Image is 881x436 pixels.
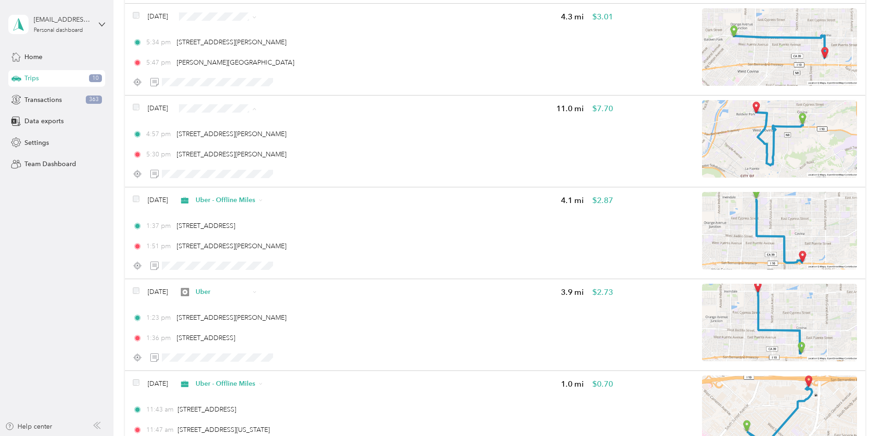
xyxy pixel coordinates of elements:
span: $2.73 [592,287,613,298]
span: [DATE] [148,195,168,205]
span: 4.1 mi [561,195,584,206]
img: Legacy Icon [Uber] [181,288,189,296]
button: Help center [5,422,52,431]
span: 5:34 pm [146,37,173,47]
span: [STREET_ADDRESS][PERSON_NAME] [177,242,286,250]
span: [PERSON_NAME][GEOGRAPHIC_DATA] [177,59,294,66]
span: Data exports [24,116,64,126]
span: 11:47 am [146,425,173,435]
img: minimap [702,284,857,361]
span: [STREET_ADDRESS] [177,334,235,342]
span: Home [24,52,42,62]
span: Transactions [24,95,62,105]
span: [STREET_ADDRESS][PERSON_NAME] [177,130,286,138]
span: Uber - Offline Miles [196,195,256,205]
img: minimap [702,100,857,178]
span: 3.9 mi [561,287,584,298]
span: Settings [24,138,49,148]
span: 11.0 mi [556,103,584,114]
span: $0.70 [592,378,613,390]
span: 1:36 pm [146,333,173,343]
iframe: Everlance-gr Chat Button Frame [829,384,881,436]
span: [STREET_ADDRESS] [177,222,235,230]
span: [DATE] [148,103,168,113]
span: 1.0 mi [561,378,584,390]
span: [STREET_ADDRESS][PERSON_NAME] [177,38,286,46]
span: $7.70 [592,103,613,114]
span: 4.3 mi [561,11,584,23]
span: [STREET_ADDRESS][PERSON_NAME] [177,314,286,322]
span: Team Dashboard [24,159,76,169]
span: 5:30 pm [146,149,173,159]
img: minimap [702,192,857,269]
span: [DATE] [148,287,168,297]
span: 363 [86,96,102,104]
span: [STREET_ADDRESS] [178,406,236,413]
div: Personal dashboard [34,28,83,33]
span: [DATE] [148,12,168,21]
span: 5:47 pm [146,58,173,67]
span: 1:37 pm [146,221,173,231]
img: minimap [702,8,857,86]
span: $2.87 [592,195,613,206]
div: [EMAIL_ADDRESS][DOMAIN_NAME] [34,15,91,24]
span: [STREET_ADDRESS][PERSON_NAME] [177,150,286,158]
span: Trips [24,73,39,83]
span: 1:51 pm [146,241,173,251]
span: 1:23 pm [146,313,173,323]
span: Uber [196,287,250,297]
span: Uber - Offline Miles [196,379,256,388]
span: $3.01 [592,11,613,23]
span: [DATE] [148,379,168,388]
span: [STREET_ADDRESS][US_STATE] [178,426,270,434]
span: 10 [89,74,102,83]
span: 4:57 pm [146,129,173,139]
span: 11:43 am [146,405,173,414]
